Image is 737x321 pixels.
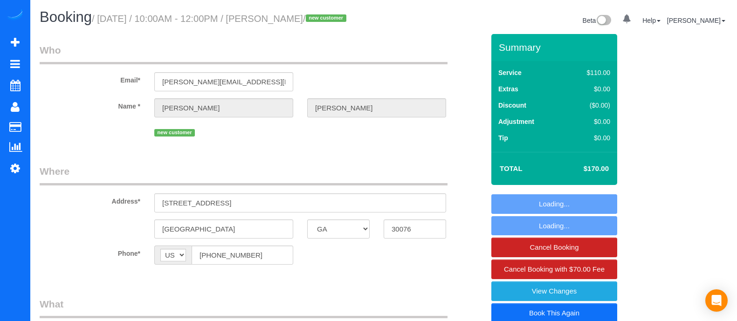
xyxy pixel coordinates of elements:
[40,9,92,25] span: Booking
[491,281,617,301] a: View Changes
[33,72,147,85] label: Email*
[6,9,24,22] img: Automaid Logo
[498,117,534,126] label: Adjustment
[303,14,349,24] span: /
[504,265,605,273] span: Cancel Booking with $70.00 Fee
[567,133,610,143] div: $0.00
[667,17,725,24] a: [PERSON_NAME]
[33,193,147,206] label: Address*
[40,43,448,64] legend: Who
[583,17,612,24] a: Beta
[499,42,613,53] h3: Summary
[491,238,617,257] a: Cancel Booking
[705,289,728,312] div: Open Intercom Messenger
[154,98,293,117] input: First Name*
[33,98,147,111] label: Name *
[33,246,147,258] label: Phone*
[498,133,508,143] label: Tip
[556,165,609,173] h4: $170.00
[306,14,346,22] span: new customer
[491,260,617,279] a: Cancel Booking with $70.00 Fee
[567,117,610,126] div: $0.00
[192,246,293,265] input: Phone*
[92,14,349,24] small: / [DATE] / 10:00AM - 12:00PM / [PERSON_NAME]
[642,17,661,24] a: Help
[596,15,611,27] img: New interface
[498,84,518,94] label: Extras
[384,219,446,239] input: Zip Code*
[154,129,195,137] span: new customer
[154,219,293,239] input: City*
[567,84,610,94] div: $0.00
[498,68,522,77] label: Service
[567,68,610,77] div: $110.00
[498,101,526,110] label: Discount
[154,72,293,91] input: Email*
[307,98,446,117] input: Last Name*
[567,101,610,110] div: ($0.00)
[40,164,448,185] legend: Where
[40,297,448,318] legend: What
[500,164,523,172] strong: Total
